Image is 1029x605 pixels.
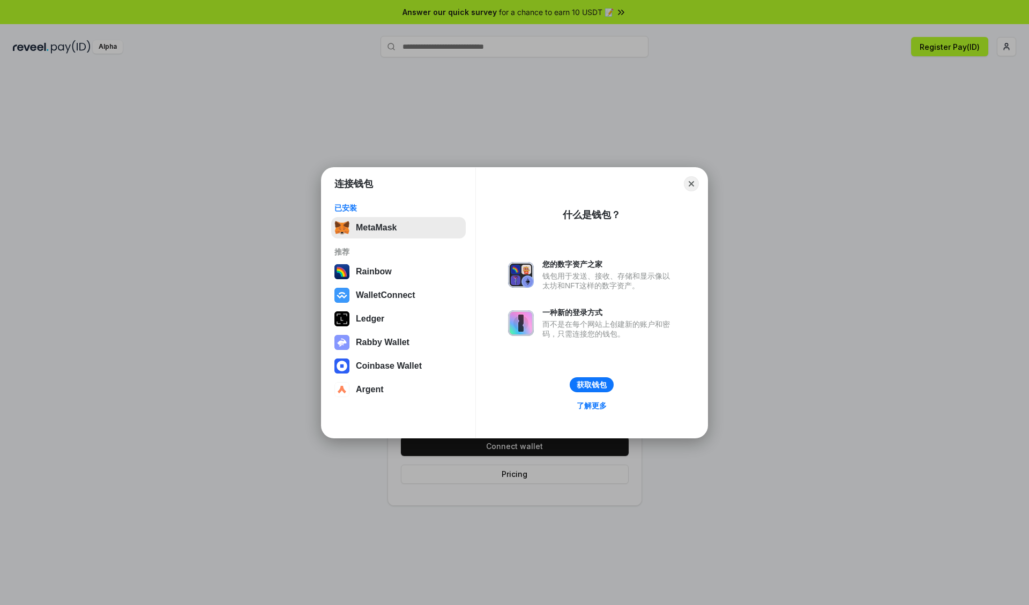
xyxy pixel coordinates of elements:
[356,290,415,300] div: WalletConnect
[334,382,349,397] img: svg+xml,%3Csvg%20width%3D%2228%22%20height%3D%2228%22%20viewBox%3D%220%200%2028%2028%22%20fill%3D...
[331,308,466,330] button: Ledger
[334,220,349,235] img: svg+xml,%3Csvg%20fill%3D%22none%22%20height%3D%2233%22%20viewBox%3D%220%200%2035%2033%22%20width%...
[542,308,675,317] div: 一种新的登录方式
[334,288,349,303] img: svg+xml,%3Csvg%20width%3D%2228%22%20height%3D%2228%22%20viewBox%3D%220%200%2028%2028%22%20fill%3D...
[563,208,621,221] div: 什么是钱包？
[331,285,466,306] button: WalletConnect
[334,247,463,257] div: 推荐
[570,377,614,392] button: 获取钱包
[356,267,392,277] div: Rainbow
[334,311,349,326] img: svg+xml,%3Csvg%20xmlns%3D%22http%3A%2F%2Fwww.w3.org%2F2000%2Fsvg%22%20width%3D%2228%22%20height%3...
[331,332,466,353] button: Rabby Wallet
[684,176,699,191] button: Close
[356,314,384,324] div: Ledger
[356,385,384,394] div: Argent
[570,399,613,413] a: 了解更多
[334,264,349,279] img: svg+xml,%3Csvg%20width%3D%22120%22%20height%3D%22120%22%20viewBox%3D%220%200%20120%20120%22%20fil...
[356,223,397,233] div: MetaMask
[508,310,534,336] img: svg+xml,%3Csvg%20xmlns%3D%22http%3A%2F%2Fwww.w3.org%2F2000%2Fsvg%22%20fill%3D%22none%22%20viewBox...
[508,262,534,288] img: svg+xml,%3Csvg%20xmlns%3D%22http%3A%2F%2Fwww.w3.org%2F2000%2Fsvg%22%20fill%3D%22none%22%20viewBox...
[356,338,409,347] div: Rabby Wallet
[331,355,466,377] button: Coinbase Wallet
[331,379,466,400] button: Argent
[334,177,373,190] h1: 连接钱包
[542,271,675,290] div: 钱包用于发送、接收、存储和显示像以太坊和NFT这样的数字资产。
[331,217,466,238] button: MetaMask
[356,361,422,371] div: Coinbase Wallet
[542,319,675,339] div: 而不是在每个网站上创建新的账户和密码，只需连接您的钱包。
[334,358,349,374] img: svg+xml,%3Csvg%20width%3D%2228%22%20height%3D%2228%22%20viewBox%3D%220%200%2028%2028%22%20fill%3D...
[334,203,463,213] div: 已安装
[577,401,607,410] div: 了解更多
[577,380,607,390] div: 获取钱包
[334,335,349,350] img: svg+xml,%3Csvg%20xmlns%3D%22http%3A%2F%2Fwww.w3.org%2F2000%2Fsvg%22%20fill%3D%22none%22%20viewBox...
[331,261,466,282] button: Rainbow
[542,259,675,269] div: 您的数字资产之家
